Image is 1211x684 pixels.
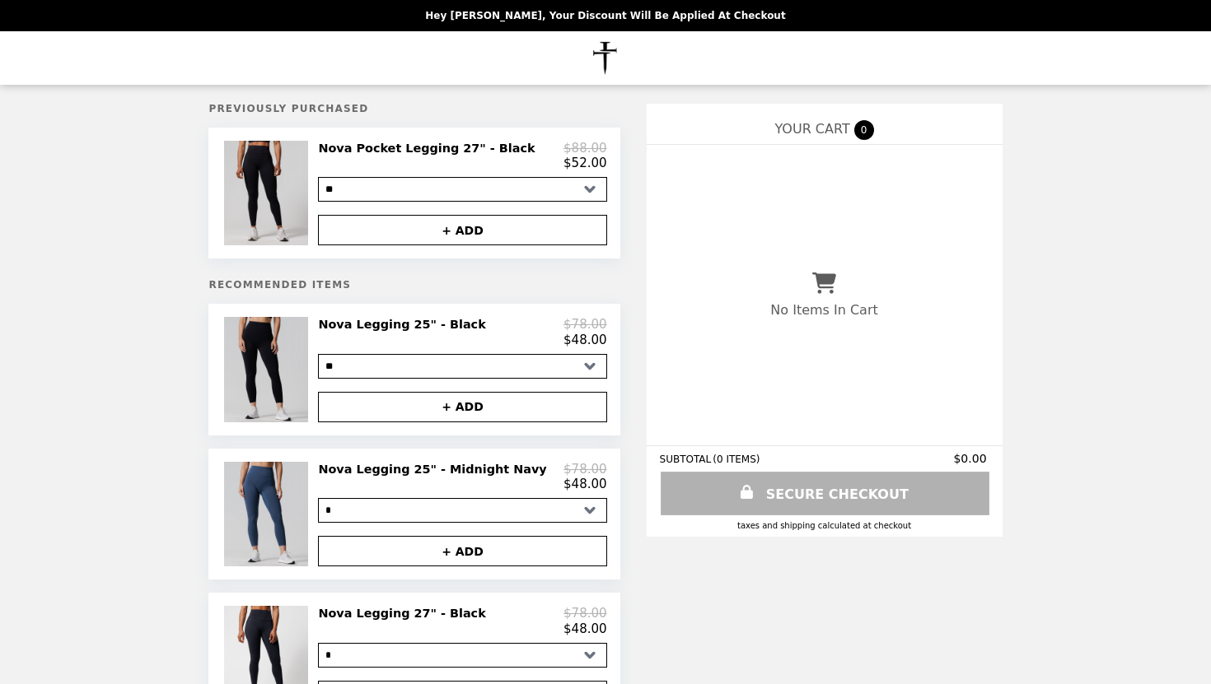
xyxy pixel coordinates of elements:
span: ( 0 ITEMS ) [713,454,760,465]
h2: Nova Pocket Legging 27" - Black [318,141,541,156]
span: 0 [854,120,874,140]
img: Nova Legging 25" - Midnight Navy [224,462,312,566]
p: $52.00 [563,156,607,170]
button: + ADD [318,392,606,422]
select: Select a product variant [318,177,606,202]
p: No Items In Cart [770,302,877,318]
p: $48.00 [563,333,607,347]
select: Select a product variant [318,354,606,379]
h2: Nova Legging 25" - Midnight Navy [318,462,553,477]
h2: Nova Legging 27" - Black [318,606,492,621]
h2: Nova Legging 25" - Black [318,317,492,332]
span: YOUR CART [774,121,849,137]
h5: Recommended Items [208,279,620,291]
span: SUBTOTAL [660,454,713,465]
p: $48.00 [563,621,607,636]
p: $48.00 [563,477,607,491]
img: Nova Legging 25" - Black [224,317,312,421]
select: Select a product variant [318,498,606,523]
button: + ADD [318,536,606,566]
p: $78.00 [563,317,607,332]
h5: Previously Purchased [208,103,620,114]
div: Taxes and Shipping calculated at checkout [660,521,989,530]
p: $78.00 [563,462,607,477]
select: Select a product variant [318,643,606,668]
button: + ADD [318,215,606,245]
img: Brand Logo [563,41,648,75]
p: Hey [PERSON_NAME], your discount will be applied at checkout [425,10,785,21]
img: Nova Pocket Legging 27" - Black [224,141,312,245]
p: $88.00 [563,141,607,156]
span: $0.00 [953,452,989,465]
p: $78.00 [563,606,607,621]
